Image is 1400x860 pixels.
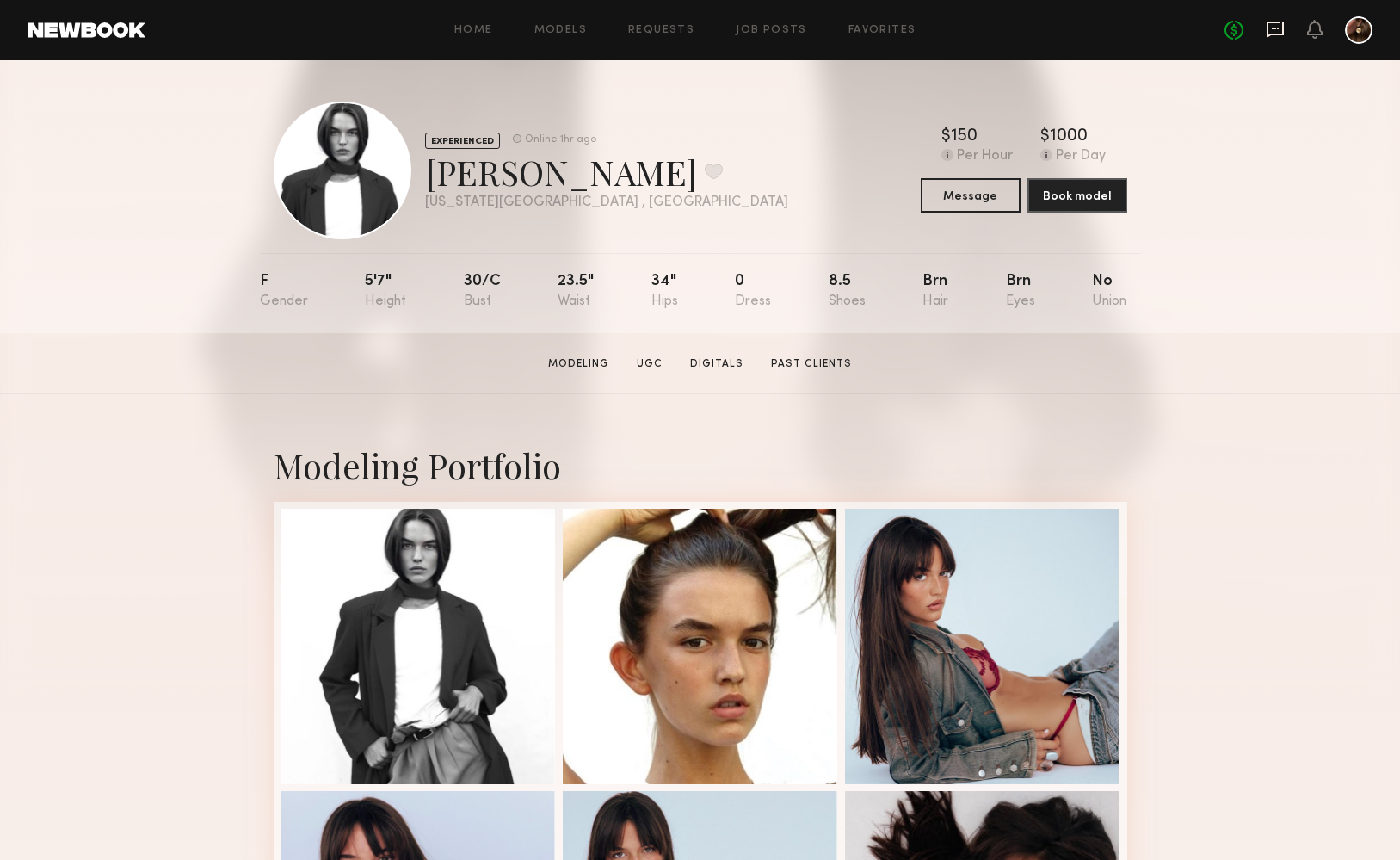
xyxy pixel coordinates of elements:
a: Modeling [541,356,616,372]
div: $ [1040,128,1050,145]
div: 34" [651,274,678,309]
div: Per Hour [957,149,1013,164]
div: 30/c [464,274,501,309]
div: Online 1hr ago [525,134,596,145]
button: Book model [1027,178,1127,213]
div: EXPERIENCED [425,133,500,149]
a: Favorites [848,25,916,36]
button: Message [921,178,1021,213]
div: 8.5 [829,274,866,309]
div: F [260,274,308,309]
a: Past Clients [764,356,859,372]
div: [US_STATE][GEOGRAPHIC_DATA] , [GEOGRAPHIC_DATA] [425,195,788,210]
div: 150 [951,128,978,145]
div: 23.5" [558,274,594,309]
div: [PERSON_NAME] [425,149,788,195]
a: Home [454,25,493,36]
div: $ [941,128,951,145]
div: 5'7" [365,274,406,309]
a: Job Posts [736,25,807,36]
a: UGC [630,356,669,372]
div: Brn [922,274,948,309]
div: Modeling Portfolio [274,442,1127,488]
div: Per Day [1056,149,1106,164]
div: 0 [735,274,771,309]
div: 1000 [1050,128,1088,145]
a: Models [534,25,587,36]
a: Digitals [683,356,750,372]
div: No [1092,274,1126,309]
div: Brn [1006,274,1035,309]
a: Requests [628,25,694,36]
